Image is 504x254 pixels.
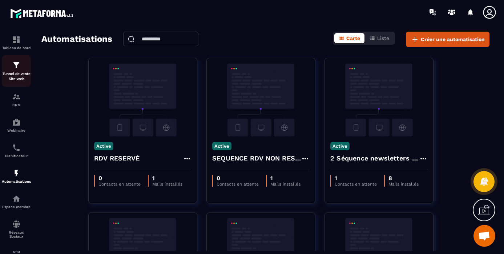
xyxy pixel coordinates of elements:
p: 0 [98,175,141,182]
p: Planificateur [2,154,31,158]
div: Ouvrir le chat [473,225,495,247]
a: social-networksocial-networkRéseaux Sociaux [2,214,31,244]
span: Liste [377,35,389,41]
h2: Automatisations [41,32,112,47]
p: Contacts en attente [335,182,377,187]
img: social-network [12,220,21,229]
img: automations [12,169,21,178]
p: 1 [270,175,301,182]
p: Contacts en attente [217,182,259,187]
p: Active [212,142,231,150]
span: Créer une automatisation [421,36,485,43]
p: Réseaux Sociaux [2,230,31,238]
p: CRM [2,103,31,107]
a: schedulerschedulerPlanificateur [2,138,31,163]
p: Tableau de bord [2,46,31,50]
p: Espace membre [2,205,31,209]
p: 1 [152,175,182,182]
img: formation [12,61,21,70]
span: Carte [346,35,360,41]
p: Automatisations [2,179,31,183]
a: formationformationCRM [2,87,31,112]
p: Contacts en attente [98,182,141,187]
a: formationformationTableau de bord [2,30,31,55]
p: Mails installés [270,182,301,187]
img: logo [10,7,76,20]
a: formationformationTunnel de vente Site web [2,55,31,87]
h4: SEQUENCE RDV NON RESERVÉ [212,153,301,163]
p: 8 [388,175,419,182]
img: automations [12,118,21,127]
p: Webinaire [2,128,31,132]
img: automation-background [330,64,428,136]
img: formation [12,35,21,44]
p: Tunnel de vente Site web [2,71,31,82]
a: automationsautomationsWebinaire [2,112,31,138]
a: automationsautomationsEspace membre [2,189,31,214]
p: Active [330,142,350,150]
img: automation-background [212,64,310,136]
img: scheduler [12,143,21,152]
p: Mails installés [388,182,419,187]
img: automations [12,194,21,203]
button: Carte [334,33,364,43]
img: formation [12,92,21,101]
button: Créer une automatisation [406,32,489,47]
img: automation-background [94,64,191,136]
p: 1 [335,175,377,182]
p: Mails installés [152,182,182,187]
h4: RDV RESERVÉ [94,153,140,163]
h4: 2 Séquence newsletters Femme Libérée [330,153,419,163]
button: Liste [365,33,394,43]
p: 0 [217,175,259,182]
p: Active [94,142,113,150]
a: automationsautomationsAutomatisations [2,163,31,189]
